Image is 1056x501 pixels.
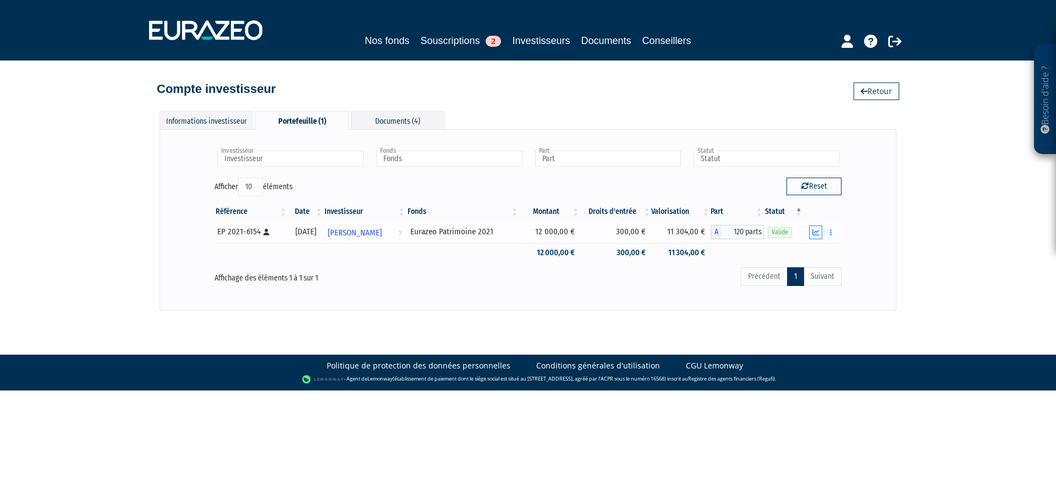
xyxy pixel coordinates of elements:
a: Politique de protection des données personnelles [327,360,510,371]
h4: Compte investisseur [157,82,276,96]
div: [DATE] [291,226,320,238]
td: 11 304,00 € [651,243,710,262]
td: 12 000,00 € [519,221,580,243]
td: 11 304,00 € [651,221,710,243]
span: 120 parts [722,225,764,239]
th: Date: activer pour trier la colonne par ordre croissant [288,202,323,221]
a: Retour [854,82,899,100]
th: Droits d'entrée: activer pour trier la colonne par ordre croissant [580,202,652,221]
a: Investisseurs [512,33,570,50]
div: Portefeuille (1) [255,111,349,130]
a: Lemonway [367,375,393,382]
th: Montant: activer pour trier la colonne par ordre croissant [519,202,580,221]
div: - Agent de (établissement de paiement dont le siège social est situé au [STREET_ADDRESS], agréé p... [11,374,1045,385]
div: A - Eurazeo Patrimoine 2021 [711,225,764,239]
i: Voir l'investisseur [398,223,402,243]
a: 1 [787,267,804,286]
div: Informations investisseur [159,111,253,129]
a: Souscriptions2 [420,33,501,48]
th: Référence : activer pour trier la colonne par ordre croissant [215,202,288,221]
a: Nos fonds [365,33,409,48]
td: 12 000,00 € [519,243,580,262]
img: 1732889491-logotype_eurazeo_blanc_rvb.png [149,20,262,40]
p: Besoin d'aide ? [1039,50,1052,149]
img: logo-lemonway.png [302,374,344,385]
th: Valorisation: activer pour trier la colonne par ordre croissant [651,202,710,221]
a: [PERSON_NAME] [323,221,406,243]
th: Investisseur: activer pour trier la colonne par ordre croissant [323,202,406,221]
td: 300,00 € [580,243,652,262]
th: Part: activer pour trier la colonne par ordre croissant [711,202,764,221]
button: Reset [787,178,842,195]
div: Documents (4) [351,111,444,129]
div: Affichage des éléments 1 à 1 sur 1 [215,266,466,284]
td: 300,00 € [580,221,652,243]
label: Afficher éléments [215,178,293,196]
a: Documents [581,33,631,48]
div: EP 2021-6154 [217,226,284,238]
span: A [711,225,722,239]
div: Eurazeo Patrimoine 2021 [410,226,515,238]
a: Conditions générales d'utilisation [536,360,660,371]
a: Conseillers [642,33,691,48]
th: Fonds: activer pour trier la colonne par ordre croissant [406,202,519,221]
th: Statut : activer pour trier la colonne par ordre d&eacute;croissant [764,202,804,221]
span: 2 [486,36,501,47]
i: [Français] Personne physique [263,229,269,235]
span: Valide [768,227,792,238]
a: Registre des agents financiers (Regafi) [688,375,775,382]
select: Afficheréléments [238,178,263,196]
a: CGU Lemonway [686,360,743,371]
span: [PERSON_NAME] [328,223,382,243]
